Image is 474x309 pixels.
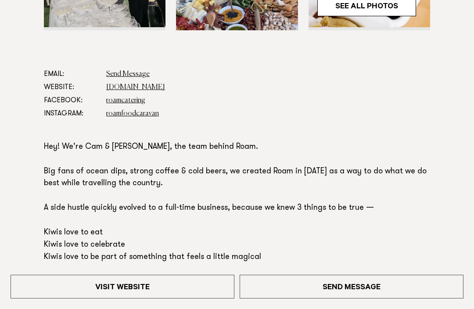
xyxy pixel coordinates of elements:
a: [DOMAIN_NAME] [106,84,165,91]
a: Send Message [240,275,463,298]
a: Send Message [106,71,150,78]
dt: Facebook: [44,94,99,107]
dt: Email: [44,68,99,81]
a: roamcatering [106,97,145,104]
dt: Instagram: [44,107,99,120]
dt: Website: [44,81,99,94]
a: Visit Website [11,275,234,298]
a: roamfoodcaravan [106,110,159,117]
